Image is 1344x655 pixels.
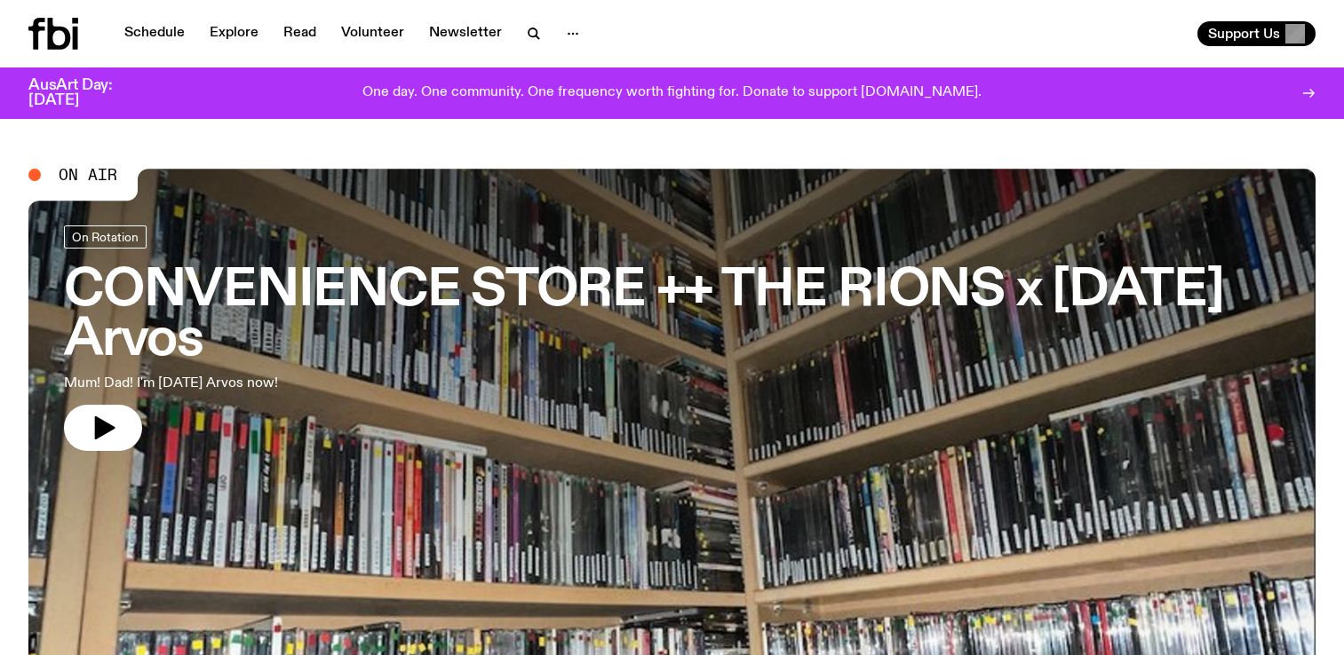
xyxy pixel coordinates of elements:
h3: CONVENIENCE STORE ++ THE RIONS x [DATE] Arvos [64,266,1280,366]
a: Schedule [114,21,195,46]
button: Support Us [1197,21,1316,46]
a: CONVENIENCE STORE ++ THE RIONS x [DATE] ArvosMum! Dad! I'm [DATE] Arvos now! [64,225,1280,451]
a: Explore [199,21,269,46]
span: On Air [59,167,117,183]
p: Mum! Dad! I'm [DATE] Arvos now! [64,373,519,394]
span: On Rotation [72,230,139,243]
a: Read [273,21,327,46]
p: One day. One community. One frequency worth fighting for. Donate to support [DOMAIN_NAME]. [362,85,982,101]
a: On Rotation [64,225,147,249]
a: Newsletter [418,21,513,46]
h3: AusArt Day: [DATE] [28,78,142,108]
span: Support Us [1208,26,1280,42]
a: Volunteer [330,21,415,46]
